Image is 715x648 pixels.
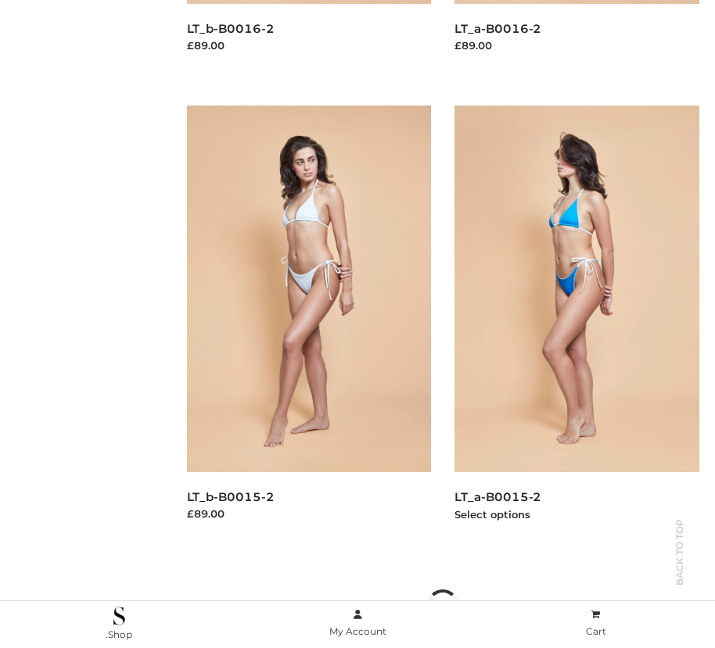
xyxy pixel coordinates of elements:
img: .Shop [113,607,125,625]
a: LT_b-B0015-2 [187,489,275,504]
a: Cart [476,606,715,641]
div: £89.00 [187,38,432,53]
div: £89.00 [455,38,699,53]
span: .Shop [106,628,132,640]
div: £89.00 [187,506,432,521]
a: Select options [455,508,530,521]
span: My Account [329,625,386,637]
a: LT_a-B0016-2 [455,21,541,36]
a: LT_a-B0015-2 [455,489,541,504]
a: My Account [239,606,477,641]
a: LT_b-B0016-2 [187,21,275,36]
span: Cart [586,625,606,637]
span: Back to top [660,546,699,585]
